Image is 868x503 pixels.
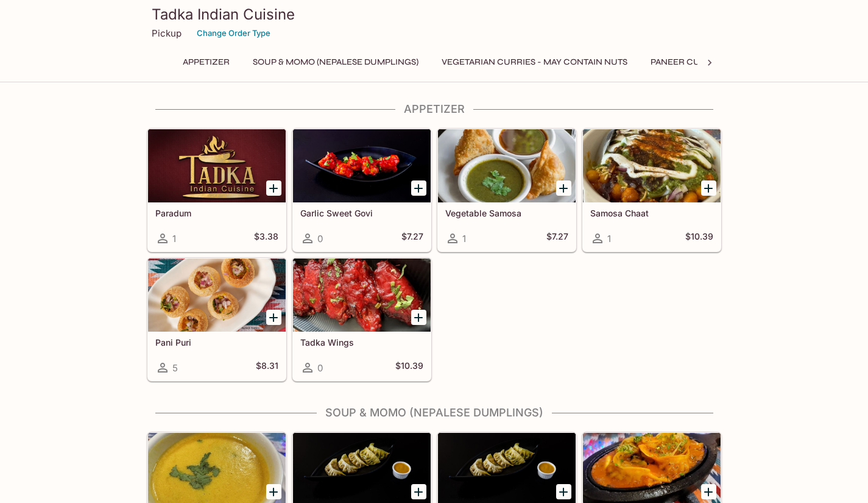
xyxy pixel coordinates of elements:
button: Add Tadka Wings [411,310,426,325]
h5: $10.39 [685,231,713,246]
p: Pickup [152,27,182,39]
span: 1 [607,233,611,244]
h5: Pani Puri [155,337,278,348]
h5: $7.27 [401,231,423,246]
button: Appetizer [176,54,236,71]
span: 0 [317,233,323,244]
a: Paradum1$3.38 [147,129,286,252]
a: Garlic Sweet Govi0$7.27 [292,129,431,252]
h5: $3.38 [254,231,278,246]
h5: Paradum [155,208,278,218]
h4: Soup & Momo (Nepalese Dumplings) [147,406,722,419]
h4: Appetizer [147,102,722,116]
h5: Tadka Wings [300,337,423,348]
div: Paradum [148,129,286,202]
div: Vegetable Samosa [438,129,576,202]
button: Add Pani Puri [266,310,281,325]
div: Pani Puri [148,259,286,332]
button: Add Steamed Vegetable Momos (5 pcs) [411,484,426,499]
h3: Tadka Indian Cuisine [152,5,717,24]
a: Tadka Wings0$10.39 [292,258,431,381]
div: Garlic Sweet Govi [293,129,431,202]
button: Soup & Momo (Nepalese Dumplings) [246,54,425,71]
button: Change Order Type [191,24,276,43]
button: Paneer Curries [644,54,732,71]
h5: Garlic Sweet Govi [300,208,423,218]
a: Pani Puri5$8.31 [147,258,286,381]
button: Add Mulligatawny Soup [266,484,281,499]
h5: $7.27 [546,231,568,246]
a: Samosa Chaat1$10.39 [582,129,721,252]
span: 1 [462,233,466,244]
h5: Samosa Chaat [590,208,713,218]
span: 0 [317,362,323,374]
button: Add Paradum [266,180,281,196]
span: 1 [172,233,176,244]
span: 5 [172,362,178,374]
button: Add Samosa Chaat [701,180,716,196]
button: Add Steamed Chicken Momo (5 pcs) [556,484,571,499]
button: Add Garlic Sweet Govi [411,180,426,196]
h5: $8.31 [256,360,278,375]
h5: Vegetable Samosa [445,208,568,218]
div: Samosa Chaat [583,129,721,202]
a: Vegetable Samosa1$7.27 [437,129,576,252]
button: Vegetarian Curries - may contain nuts [435,54,634,71]
button: Add Vegetable Samosa [556,180,571,196]
h5: $10.39 [395,360,423,375]
div: Tadka Wings [293,259,431,332]
button: Add Sizzling C - Momo (Veg or Chicken) - 7 pcs [701,484,716,499]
